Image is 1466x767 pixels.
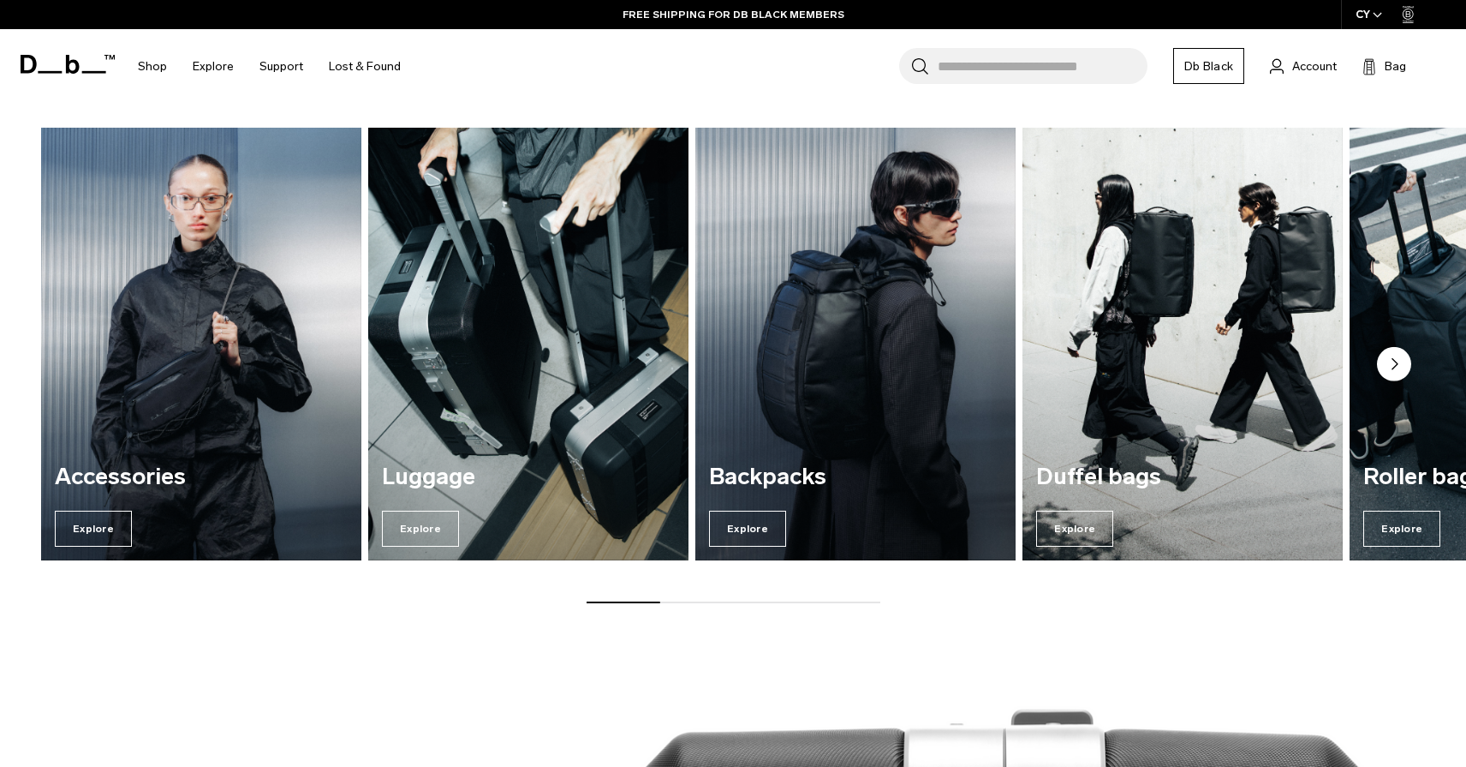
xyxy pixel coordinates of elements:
h3: Luggage [382,464,675,490]
button: Bag [1362,56,1406,76]
a: FREE SHIPPING FOR DB BLACK MEMBERS [623,7,844,22]
div: 2 / 7 [368,128,688,560]
span: Explore [1363,511,1440,547]
a: Explore [193,36,234,97]
div: 1 / 7 [41,128,361,560]
a: Backpacks Explore [695,128,1016,560]
a: Duffel bags Explore [1022,128,1343,560]
a: Luggage Explore [368,128,688,560]
a: Account [1270,56,1337,76]
a: Lost & Found [329,36,401,97]
span: Explore [709,511,786,547]
span: Explore [1036,511,1113,547]
div: 4 / 7 [1022,128,1343,560]
span: Bag [1385,57,1406,75]
h3: Duffel bags [1036,464,1329,490]
a: Db Black [1173,48,1244,84]
h3: Accessories [55,464,348,490]
a: Shop [138,36,167,97]
a: Support [259,36,303,97]
h3: Backpacks [709,464,1002,490]
span: Explore [55,511,132,547]
nav: Main Navigation [125,29,414,104]
div: 3 / 7 [695,128,1016,560]
span: Explore [382,511,459,547]
a: Accessories Explore [41,128,361,560]
button: Next slide [1377,346,1411,384]
span: Account [1292,57,1337,75]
